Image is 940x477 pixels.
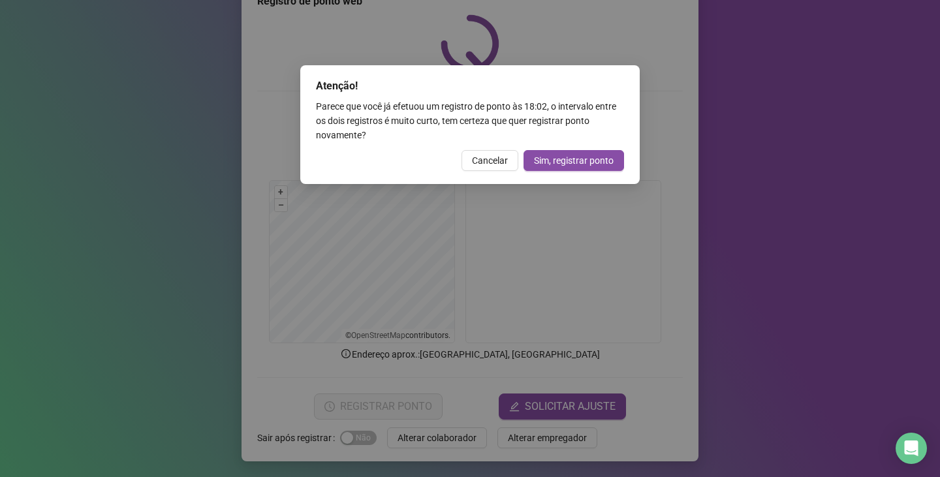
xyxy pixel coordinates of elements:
div: Open Intercom Messenger [896,433,927,464]
span: Sim, registrar ponto [534,153,614,168]
div: Atenção! [316,78,624,94]
div: Parece que você já efetuou um registro de ponto às 18:02 , o intervalo entre os dois registros é ... [316,99,624,142]
button: Cancelar [462,150,518,171]
button: Sim, registrar ponto [524,150,624,171]
span: Cancelar [472,153,508,168]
